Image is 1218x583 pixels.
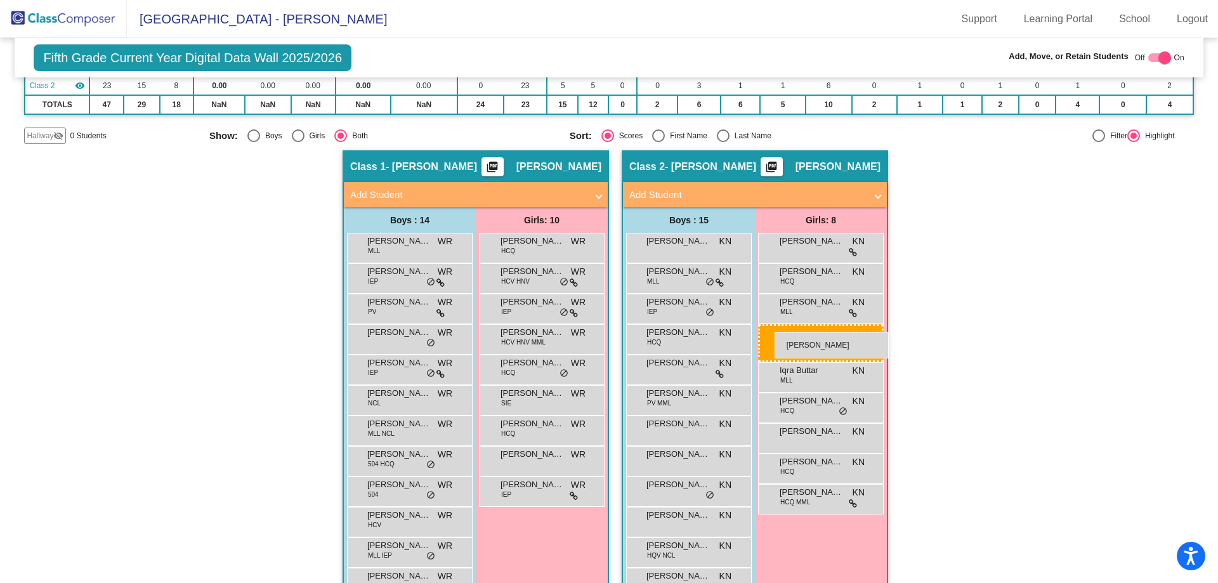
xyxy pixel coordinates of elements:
span: 504 HCQ [368,459,395,469]
span: KN [719,417,731,431]
span: MLL [780,307,792,317]
td: 0 [943,76,982,95]
span: HCQ [501,429,515,438]
td: 23 [504,76,547,95]
span: [PERSON_NAME] [367,387,431,400]
td: 24 [457,95,504,114]
span: HCQ [780,467,794,476]
span: IEP [368,277,378,286]
span: KN [719,235,731,248]
span: [PERSON_NAME] [780,425,843,438]
span: NCL [368,398,381,408]
td: 23 [89,76,124,95]
td: 12 [578,95,608,114]
td: 2 [852,95,897,114]
span: Iqra Buttar [780,364,843,377]
div: Girls: 8 [755,207,887,233]
td: 0.00 [245,76,291,95]
td: 0.00 [193,76,245,95]
span: do_not_disturb_alt [705,490,714,501]
span: [PERSON_NAME] [367,296,431,308]
span: [PERSON_NAME] [367,357,431,369]
td: 5 [547,76,578,95]
span: HCQ [780,277,794,286]
span: WR [438,478,452,492]
span: Class 2 [29,80,55,91]
span: [PERSON_NAME] [780,296,843,308]
td: 0 [852,76,897,95]
td: 0 [1019,95,1056,114]
td: 15 [547,95,578,114]
span: [PERSON_NAME] [646,509,710,521]
span: WR [438,326,452,339]
span: WR [438,509,452,522]
span: [PERSON_NAME] [367,326,431,339]
span: MLL IEP [368,551,392,560]
span: do_not_disturb_alt [426,490,435,501]
td: 0.00 [336,76,391,95]
mat-icon: picture_as_pdf [764,160,779,178]
div: Boys : 15 [623,207,755,233]
td: 4 [1056,95,1099,114]
span: KN [719,265,731,278]
td: 18 [160,95,193,114]
td: 0 [637,76,677,95]
span: do_not_disturb_alt [426,338,435,348]
span: WR [571,478,586,492]
span: HCV HNV [501,277,530,286]
td: 10 [806,95,852,114]
td: 2 [982,95,1019,114]
span: 0 Students [70,130,106,141]
span: [PERSON_NAME] [646,326,710,339]
span: HCQ [647,337,661,347]
span: Class 2 [629,160,665,173]
span: KN [853,455,865,469]
td: NaN [336,95,391,114]
td: 23 [504,95,547,114]
div: Scores [614,130,643,141]
span: [PERSON_NAME] [367,509,431,521]
span: [PERSON_NAME] [780,455,843,468]
span: Off [1135,52,1145,63]
span: WR [571,357,586,370]
td: NaN [291,95,336,114]
span: 504 [368,490,379,499]
span: KN [719,509,731,522]
span: KN [853,296,865,309]
span: [PERSON_NAME] [646,265,710,278]
mat-icon: visibility_off [53,131,63,141]
span: KN [719,448,731,461]
span: [PERSON_NAME] [646,296,710,308]
mat-panel-title: Add Student [629,188,865,202]
td: 8 [160,76,193,95]
span: [PERSON_NAME] [501,478,564,491]
td: 1 [982,76,1019,95]
span: [PERSON_NAME] [501,296,564,308]
span: KN [853,395,865,408]
span: [PERSON_NAME] [646,387,710,400]
td: 2 [637,95,677,114]
span: HCQ MML [780,497,810,507]
span: [PERSON_NAME] [367,539,431,552]
mat-icon: picture_as_pdf [485,160,500,178]
span: HCQ [780,406,794,416]
td: 15 [124,76,159,95]
span: - [PERSON_NAME] [665,160,756,173]
span: [PERSON_NAME] [646,478,710,491]
span: [PERSON_NAME] [646,417,710,430]
span: WR [438,539,452,553]
span: WR [438,265,452,278]
td: 1 [897,95,943,114]
span: do_not_disturb_alt [426,551,435,561]
a: School [1109,9,1160,29]
span: Sort: [570,130,592,141]
span: KN [719,387,731,400]
span: do_not_disturb_alt [426,369,435,379]
span: KN [719,478,731,492]
span: KN [853,364,865,377]
span: [PERSON_NAME] [367,448,431,461]
span: do_not_disturb_alt [839,407,848,417]
div: First Name [665,130,707,141]
span: [PERSON_NAME] [646,357,710,369]
span: [PERSON_NAME] [780,486,843,499]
